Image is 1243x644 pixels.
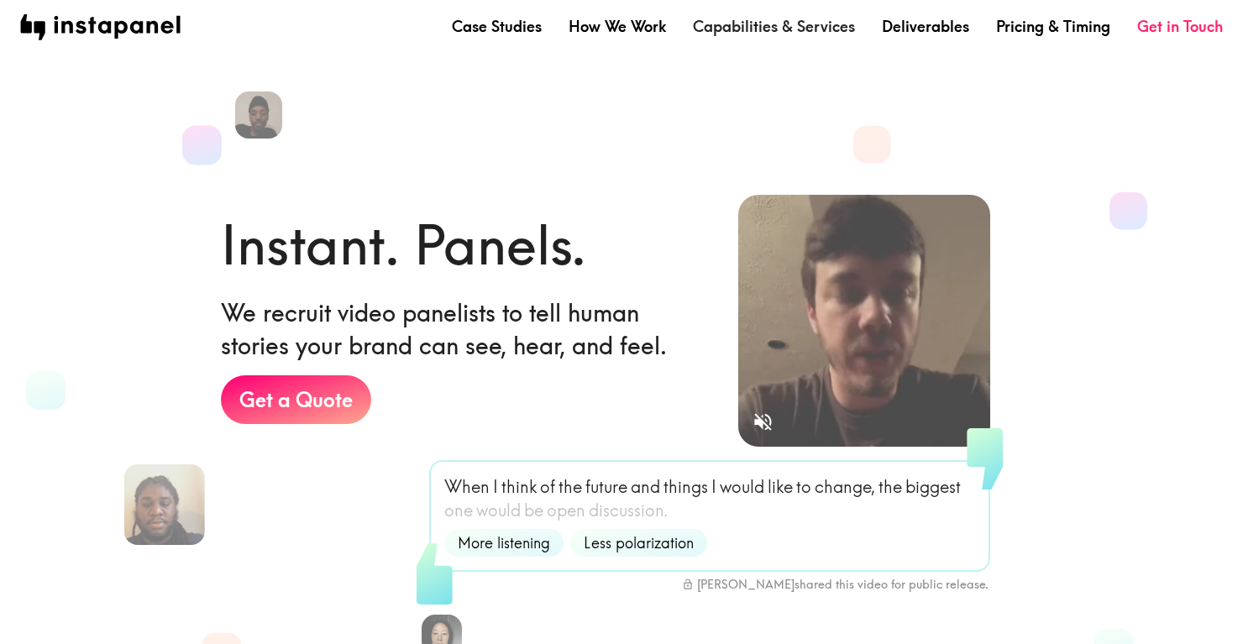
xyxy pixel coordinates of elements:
[123,464,204,545] img: Bill
[501,475,537,499] span: think
[720,475,764,499] span: would
[444,499,473,522] span: one
[221,207,586,283] h1: Instant. Panels.
[589,499,669,522] span: discussion.
[476,499,521,522] span: would
[547,499,585,522] span: open
[235,92,282,139] img: Devon
[493,475,498,499] span: I
[682,577,989,592] div: [PERSON_NAME] shared this video for public release.
[221,296,712,362] h6: We recruit video panelists to tell human stories your brand can see, hear, and feel.
[524,499,543,522] span: be
[796,475,811,499] span: to
[221,375,371,424] a: Get a Quote
[574,532,704,553] span: Less polarization
[540,475,555,499] span: of
[905,475,961,499] span: biggest
[448,532,560,553] span: More listening
[711,475,716,499] span: I
[745,404,781,440] button: Sound is off
[1137,16,1223,37] a: Get in Touch
[444,475,490,499] span: When
[878,475,902,499] span: the
[882,16,969,37] a: Deliverables
[663,475,708,499] span: things
[20,14,181,40] img: instapanel
[585,475,627,499] span: future
[631,475,660,499] span: and
[569,16,666,37] a: How We Work
[559,475,582,499] span: the
[768,475,793,499] span: like
[693,16,855,37] a: Capabilities & Services
[815,475,875,499] span: change,
[996,16,1110,37] a: Pricing & Timing
[452,16,542,37] a: Case Studies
